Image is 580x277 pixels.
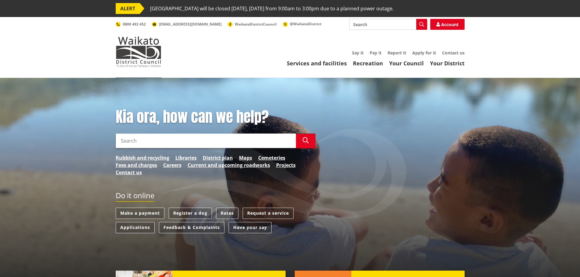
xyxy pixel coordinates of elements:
a: Register a dog [169,208,212,219]
a: Report it [388,50,406,56]
span: @WaikatoDistrict [290,21,322,26]
a: District plan [203,154,233,161]
a: Applications [116,222,155,233]
span: [GEOGRAPHIC_DATA] will be closed [DATE], [DATE] from 9:00am to 3:00pm due to a planned power outage. [150,3,394,14]
a: Current and upcoming roadworks [188,161,270,169]
input: Search input [349,19,427,30]
a: Have your say [229,222,272,233]
a: Make a payment [116,208,164,219]
a: Rates [216,208,238,219]
a: Feedback & Complaints [159,222,224,233]
span: 0800 492 452 [123,22,146,27]
a: Projects [276,161,296,169]
h2: Do it online [116,191,154,202]
a: Libraries [175,154,197,161]
a: @WaikatoDistrict [283,21,322,26]
a: Pay it [370,50,381,56]
span: ALERT [116,3,140,14]
a: Your District [430,60,465,67]
a: Contact us [442,50,465,56]
a: Maps [239,154,252,161]
a: Say it [352,50,364,56]
span: WaikatoDistrictCouncil [235,22,277,27]
a: Rubbish and recycling [116,154,169,161]
h1: Kia ora, how can we help? [116,108,315,126]
a: Your Council [389,60,424,67]
a: Request a service [243,208,294,219]
img: Waikato District Council - Te Kaunihera aa Takiwaa o Waikato [116,36,161,67]
a: Contact us [116,169,142,176]
span: [EMAIL_ADDRESS][DOMAIN_NAME] [159,22,222,27]
a: Careers [163,161,181,169]
a: Cemeteries [258,154,285,161]
a: Apply for it [412,50,436,56]
a: [EMAIL_ADDRESS][DOMAIN_NAME] [152,22,222,27]
a: Services and facilities [287,60,347,67]
a: Recreation [353,60,383,67]
a: Fees and charges [116,161,157,169]
input: Search input [116,133,296,148]
a: Account [430,19,465,30]
a: WaikatoDistrictCouncil [228,22,277,27]
a: 0800 492 452 [116,22,146,27]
